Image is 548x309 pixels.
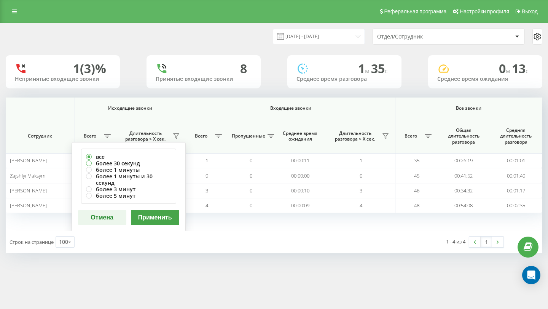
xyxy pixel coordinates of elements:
td: 00:02:35 [490,198,542,213]
span: [PERSON_NAME] [10,157,47,164]
span: Длительность разговора > Х сек. [330,130,380,142]
span: Настройки профиля [460,8,509,14]
span: Пропущенные [232,133,265,139]
span: 3 [360,187,362,194]
span: 35 [414,157,419,164]
span: 45 [414,172,419,179]
td: 00:01:17 [490,183,542,198]
td: 00:00:11 [274,153,327,168]
span: 1 [205,157,208,164]
span: 0 [250,187,252,194]
label: все [86,154,171,160]
span: [PERSON_NAME] [10,202,47,209]
span: 0 [250,157,252,164]
div: Отдел/Сотрудник [377,34,468,40]
span: 1 [358,60,371,77]
td: 00:41:52 [438,168,490,183]
span: Общая длительность разговора [443,127,484,145]
div: 8 [240,61,247,76]
td: 00:26:19 [438,153,490,168]
span: 3 [205,187,208,194]
td: 00:34:32 [438,183,490,198]
span: Реферальная программа [384,8,446,14]
span: 35 [371,60,388,77]
td: 00:00:09 [274,198,327,213]
span: Строк на странице [10,239,54,245]
div: 1 (3)% [73,61,106,76]
label: более 30 секунд [86,160,171,167]
span: Среднее время ожидания [280,130,320,142]
td: 00:01:01 [490,153,542,168]
span: 48 [414,202,419,209]
span: м [506,67,512,75]
span: Сотрудник [13,133,68,139]
span: 4 [360,202,362,209]
div: Open Intercom Messenger [522,266,540,284]
span: Средняя длительность разговора [496,127,536,145]
span: c [385,67,388,75]
td: 00:01:40 [490,168,542,183]
span: Всего [190,133,213,139]
span: м [365,67,371,75]
span: 0 [360,172,362,179]
span: [PERSON_NAME] [10,187,47,194]
span: 0 [250,202,252,209]
a: 1 [481,237,492,247]
div: Среднее время разговора [296,76,392,82]
span: Выход [522,8,538,14]
span: Входящие звонки [200,105,381,111]
span: Zajshlyi Maksym [10,172,45,179]
div: 1 - 4 из 4 [446,238,465,245]
td: 00:54:08 [438,198,490,213]
span: Всего [399,133,422,139]
label: более 1 минуты и 30 секунд [86,173,171,186]
span: Длительность разговора > Х сек. [121,130,170,142]
span: 13 [512,60,529,77]
span: 0 [250,172,252,179]
div: Среднее время ожидания [437,76,533,82]
span: 1 [360,157,362,164]
label: более 3 минут [86,186,171,192]
div: Непринятые входящие звонки [15,76,111,82]
button: Применить [131,210,179,225]
button: Отмена [78,210,126,225]
div: 100 [59,238,68,246]
td: 00:00:00 [274,168,327,183]
span: 4 [205,202,208,209]
span: c [526,67,529,75]
label: более 1 минуты [86,167,171,173]
span: 0 [205,172,208,179]
span: Все звонки [406,105,531,111]
span: Всего [79,133,102,139]
span: Исходящие звонки [84,105,177,111]
span: 0 [499,60,512,77]
span: 46 [414,187,419,194]
td: 00:00:10 [274,183,327,198]
div: Принятые входящие звонки [156,76,252,82]
label: более 5 минут [86,192,171,199]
